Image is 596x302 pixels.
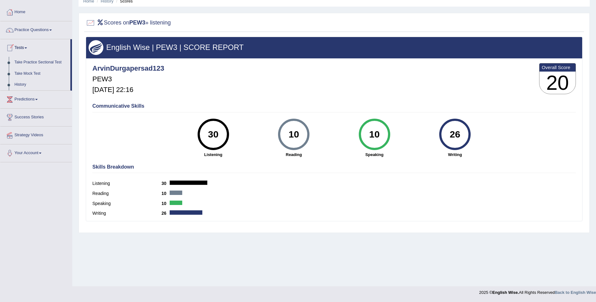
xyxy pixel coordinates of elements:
[12,57,70,68] a: Take Practice Sectional Test
[282,121,305,148] div: 10
[542,65,573,70] b: Overall Score
[89,43,580,51] h3: English Wise | PEW3 | SCORE REPORT
[257,152,331,158] strong: Reading
[492,290,519,295] strong: English Wise.
[0,91,72,106] a: Predictions
[92,190,161,197] label: Reading
[92,180,161,187] label: Listening
[0,39,70,55] a: Tests
[0,144,72,160] a: Your Account
[12,79,70,90] a: History
[161,211,170,216] b: 26
[479,286,596,295] div: 2025 © All Rights Reserved
[202,121,225,148] div: 30
[89,40,103,55] img: wings.png
[0,21,72,37] a: Practice Questions
[92,200,161,207] label: Speaking
[161,191,170,196] b: 10
[161,181,170,186] b: 30
[176,152,250,158] strong: Listening
[92,164,576,170] h4: Skills Breakdown
[418,152,492,158] strong: Writing
[12,68,70,79] a: Take Mock Test
[161,201,170,206] b: 10
[92,210,161,217] label: Writing
[92,75,164,83] h5: PEW3
[539,72,576,94] h3: 20
[555,290,596,295] a: Back to English Wise
[92,86,164,94] h5: [DATE] 22:16
[0,3,72,19] a: Home
[363,121,386,148] div: 10
[443,121,466,148] div: 26
[0,109,72,124] a: Success Stories
[0,127,72,142] a: Strategy Videos
[86,18,171,28] h2: Scores on » listening
[92,103,576,109] h4: Communicative Skills
[92,65,164,72] h4: ArvinDurgapersad123
[337,152,411,158] strong: Speaking
[129,19,145,26] b: PEW3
